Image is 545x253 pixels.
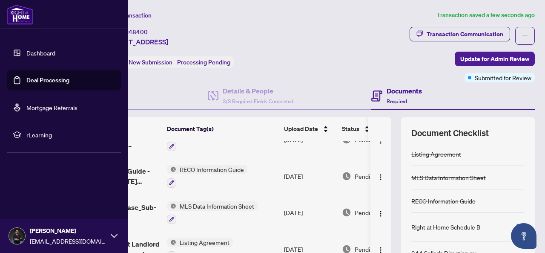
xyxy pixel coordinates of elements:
[475,73,531,82] span: Submitted for Review
[26,130,115,140] span: rLearning
[355,208,397,217] span: Pending Review
[167,165,247,188] button: Status IconRECO Information Guide
[342,124,359,134] span: Status
[374,206,387,219] button: Logo
[176,165,247,174] span: RECO Information Guide
[176,238,233,247] span: Listing Agreement
[411,127,489,139] span: Document Checklist
[377,174,384,180] img: Logo
[355,172,397,181] span: Pending Review
[223,86,293,96] h4: Details & People
[522,33,528,39] span: ellipsis
[411,222,480,232] div: Right at Home Schedule B
[387,86,422,96] h4: Documents
[167,201,258,224] button: Status IconMLS Data Information Sheet
[511,223,536,249] button: Open asap
[387,98,407,105] span: Required
[411,149,461,159] div: Listing Agreement
[7,4,33,25] img: logo
[167,201,176,211] img: Status Icon
[455,52,535,66] button: Update for Admin Review
[30,226,106,236] span: [PERSON_NAME]
[284,124,318,134] span: Upload Date
[163,117,281,141] th: Document Tag(s)
[411,196,476,206] div: RECO Information Guide
[30,236,106,246] span: [EMAIL_ADDRESS][DOMAIN_NAME]
[342,208,351,217] img: Document Status
[26,49,55,57] a: Dashboard
[167,165,176,174] img: Status Icon
[129,58,230,66] span: New Submission - Processing Pending
[411,173,486,182] div: MLS Data Information Sheet
[106,37,168,47] span: [STREET_ADDRESS]
[9,228,25,244] img: Profile Icon
[460,52,529,66] span: Update for Admin Review
[223,98,293,105] span: 3/3 Required Fields Completed
[129,28,148,36] span: 48400
[437,10,535,20] article: Transaction saved a few seconds ago
[342,172,351,181] img: Document Status
[106,12,152,19] span: View Transaction
[410,27,510,41] button: Transaction Communication
[176,201,258,211] span: MLS Data Information Sheet
[377,210,384,217] img: Logo
[281,195,338,231] td: [DATE]
[26,76,69,84] a: Deal Processing
[26,104,77,111] a: Mortgage Referrals
[377,137,384,144] img: Logo
[338,117,411,141] th: Status
[106,56,234,68] div: Status:
[374,169,387,183] button: Logo
[281,158,338,195] td: [DATE]
[427,27,503,41] div: Transaction Communication
[281,117,338,141] th: Upload Date
[167,238,176,247] img: Status Icon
